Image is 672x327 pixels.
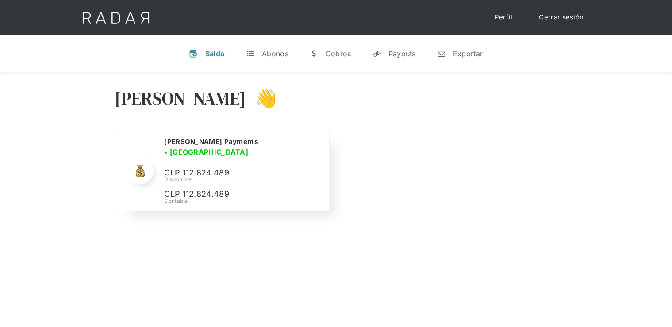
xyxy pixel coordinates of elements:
[437,49,446,58] div: n
[262,49,288,58] div: Abonos
[453,49,483,58] div: Exportar
[310,49,319,58] div: w
[372,49,381,58] div: y
[246,87,277,109] h3: 👋
[388,49,416,58] div: Payouts
[164,147,248,157] h3: • [GEOGRAPHIC_DATA]
[486,9,522,26] a: Perfil
[164,137,258,146] h2: [PERSON_NAME] Payments
[164,175,318,183] div: Disponible
[189,49,198,58] div: v
[205,49,225,58] div: Saldo
[164,197,318,205] div: Contable
[164,167,297,179] p: CLP 112.824.489
[326,49,351,58] div: Cobros
[164,188,297,201] p: CLP 112.824.489
[115,87,246,109] h3: [PERSON_NAME]
[530,9,593,26] a: Cerrar sesión
[246,49,255,58] div: t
